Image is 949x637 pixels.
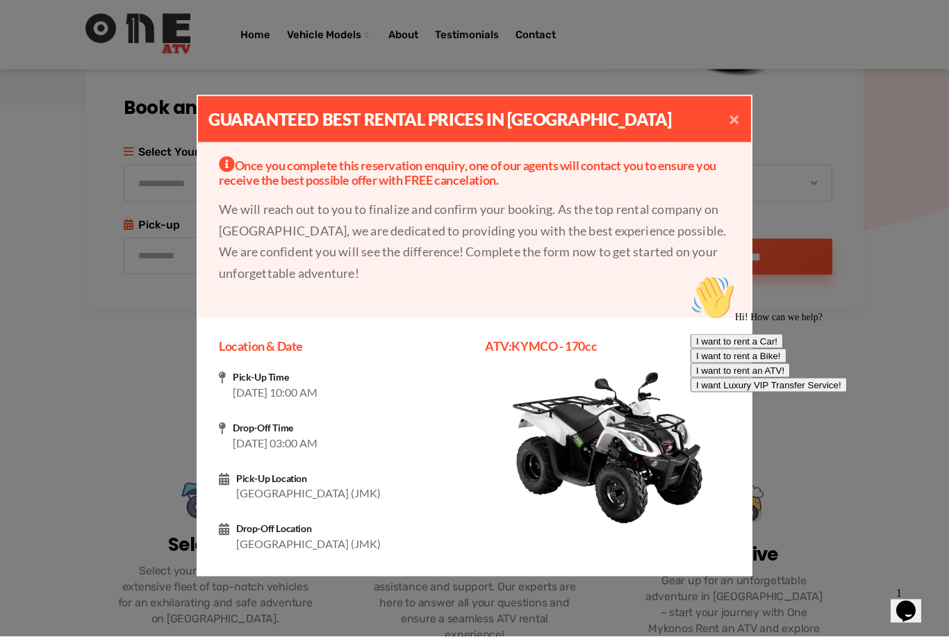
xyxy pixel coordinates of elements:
div: 👋Hi! How can we help?I want to rent a Car!I want to rent a Bike!I want to rent an ATV!I want Luxu... [6,6,256,122]
h5: Guaranteed Best Rental Prices in [GEOGRAPHIC_DATA] [208,107,672,132]
span: 03:00 AM [270,436,317,449]
span: KYMCO - 170cc [511,338,597,354]
h3: ATV: [485,339,730,354]
span: [DATE] [233,436,267,449]
p: We will reach out to you to finalize and confirm your booking. As the top rental company on [GEOG... [219,199,730,283]
p: [GEOGRAPHIC_DATA] (JMK) [236,484,464,502]
iframe: chat widget [891,581,935,623]
span: Hi! How can we help? [6,42,138,52]
span: 10:00 AM [270,386,317,399]
h3: Location & Date [219,339,464,354]
button: I want to rent a Bike! [6,78,101,93]
h4: Pick-Up Location [236,473,464,485]
h3: Once you complete this reservation enquiry, one of our agents will contact you to ensure you rece... [219,156,730,188]
button: I want to rent a Car! [6,64,98,78]
button: I want to rent an ATV! [6,93,105,108]
iframe: chat widget [685,270,935,574]
h4: Drop-Off Time [233,422,464,434]
img: :wave: [6,6,50,50]
p: [GEOGRAPHIC_DATA] (JMK) [236,535,464,553]
h4: Pick-Up Time [233,372,464,383]
span: × [729,109,740,128]
img: Vehicle [485,372,730,525]
button: Close [718,97,751,142]
span: [DATE] [233,386,267,399]
button: I want Luxury VIP Transfer Service! [6,108,162,122]
h4: Drop-Off Location [236,523,464,535]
